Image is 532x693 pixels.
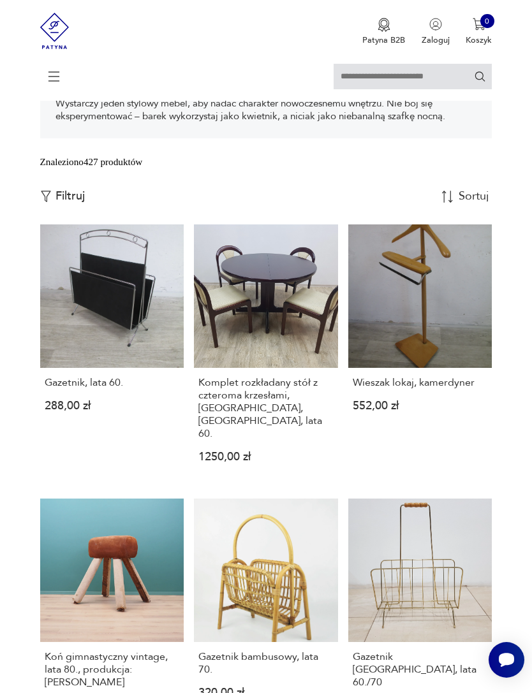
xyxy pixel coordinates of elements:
[198,453,333,462] p: 1250,00 zł
[40,155,143,169] div: Znaleziono 427 produktów
[353,650,487,689] h3: Gazetnik [GEOGRAPHIC_DATA], lata 60./70
[55,98,477,123] p: Wystarczy jeden stylowy mebel, aby nadać charakter nowoczesnemu wnętrzu. Nie bój się eksperymento...
[489,642,524,678] iframe: Smartsupp widget button
[45,650,179,689] h3: Koń gimnastyczny vintage, lata 80., produkcja: [PERSON_NAME]
[40,189,85,203] button: Filtruj
[362,18,405,46] a: Ikona medaluPatyna B2B
[466,34,492,46] p: Koszyk
[441,191,454,203] img: Sort Icon
[45,376,179,389] h3: Gazetnik, lata 60.
[422,34,450,46] p: Zaloguj
[474,70,486,82] button: Szukaj
[429,18,442,31] img: Ikonka użytkownika
[378,18,390,32] img: Ikona medalu
[348,224,492,482] a: Wieszak lokaj, kamerdynerWieszak lokaj, kamerdyner552,00 zł
[353,402,487,411] p: 552,00 zł
[198,376,333,440] h3: Komplet rozkładany stół z czteroma krzesłami, [GEOGRAPHIC_DATA], [GEOGRAPHIC_DATA], lata 60.
[40,224,184,482] a: Gazetnik, lata 60.Gazetnik, lata 60.288,00 zł
[480,14,494,28] div: 0
[422,18,450,46] button: Zaloguj
[353,376,487,389] h3: Wieszak lokaj, kamerdyner
[466,18,492,46] button: 0Koszyk
[362,34,405,46] p: Patyna B2B
[194,224,338,482] a: Komplet rozkładany stół z czteroma krzesłami, Lübke, Niemcy, lata 60.Komplet rozkładany stół z cz...
[473,18,485,31] img: Ikona koszyka
[55,189,85,203] p: Filtruj
[362,18,405,46] button: Patyna B2B
[198,650,333,676] h3: Gazetnik bambusowy, lata 70.
[459,191,491,202] div: Sortuj według daty dodania
[40,191,52,202] img: Ikonka filtrowania
[45,402,179,411] p: 288,00 zł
